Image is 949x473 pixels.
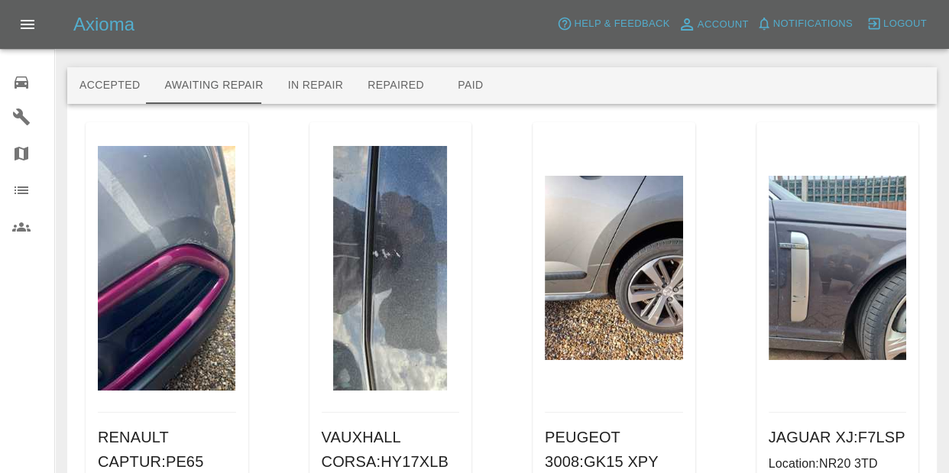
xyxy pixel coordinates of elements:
[674,12,753,37] a: Account
[574,15,669,33] span: Help & Feedback
[73,12,134,37] h5: Axioma
[276,67,356,104] button: In Repair
[9,6,46,43] button: Open drawer
[769,455,907,473] p: Location: NR20 3TD
[436,67,505,104] button: Paid
[152,67,275,104] button: Awaiting Repair
[67,67,152,104] button: Accepted
[773,15,853,33] span: Notifications
[553,12,673,36] button: Help & Feedback
[769,425,907,449] h6: JAGUAR XJ : F7LSP
[883,15,927,33] span: Logout
[355,67,436,104] button: Repaired
[698,16,749,34] span: Account
[863,12,931,36] button: Logout
[753,12,857,36] button: Notifications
